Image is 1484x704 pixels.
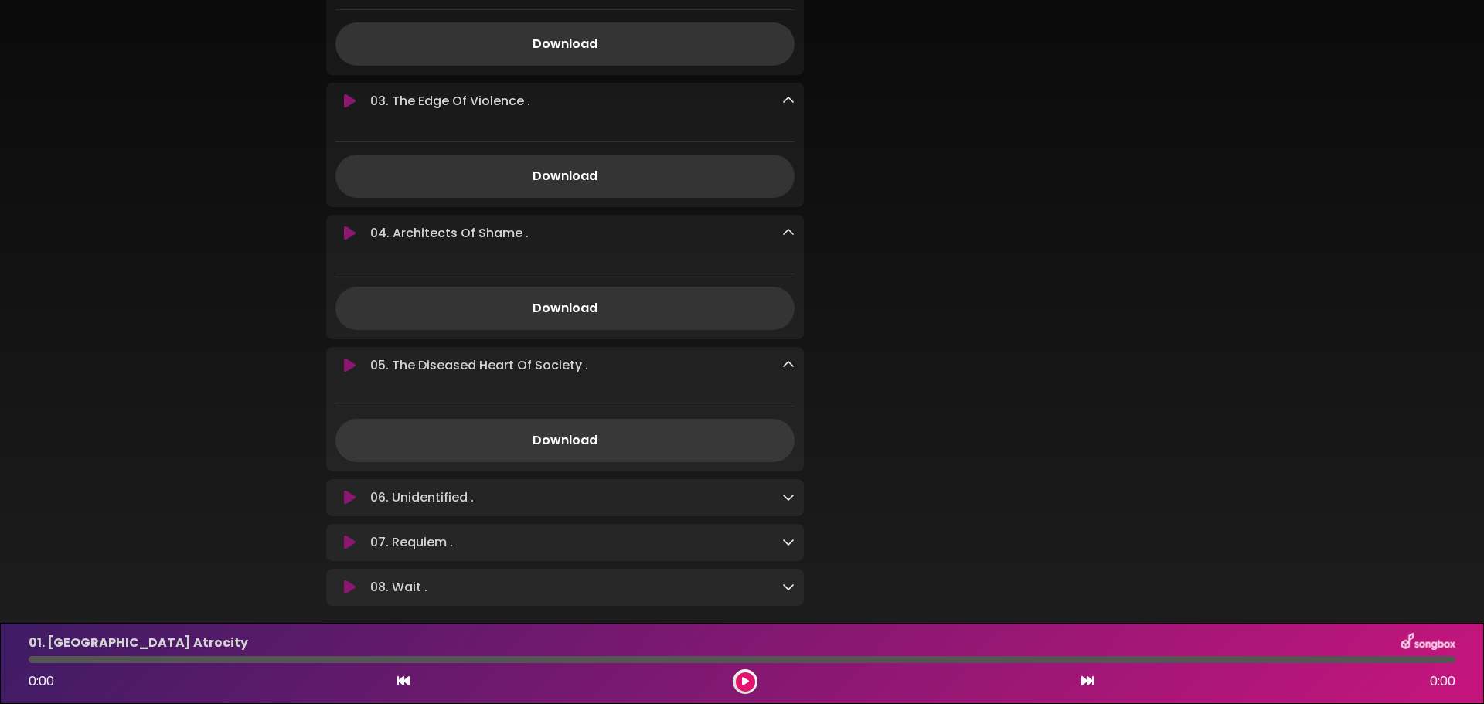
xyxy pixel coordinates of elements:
p: 06. Unidentified . [370,488,474,507]
p: 08. Wait . [370,578,427,597]
p: 04. Architects Of Shame . [370,224,529,243]
p: 07. Requiem . [370,533,453,552]
a: Download [335,419,795,462]
a: Download [335,22,795,66]
p: 05. The Diseased Heart Of Society . [370,356,588,375]
a: Download [335,287,795,330]
p: 03. The Edge Of Violence . [370,92,530,111]
img: songbox-logo-white.png [1401,633,1455,653]
p: 01. [GEOGRAPHIC_DATA] Atrocity [29,634,248,652]
a: Download [335,155,795,198]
